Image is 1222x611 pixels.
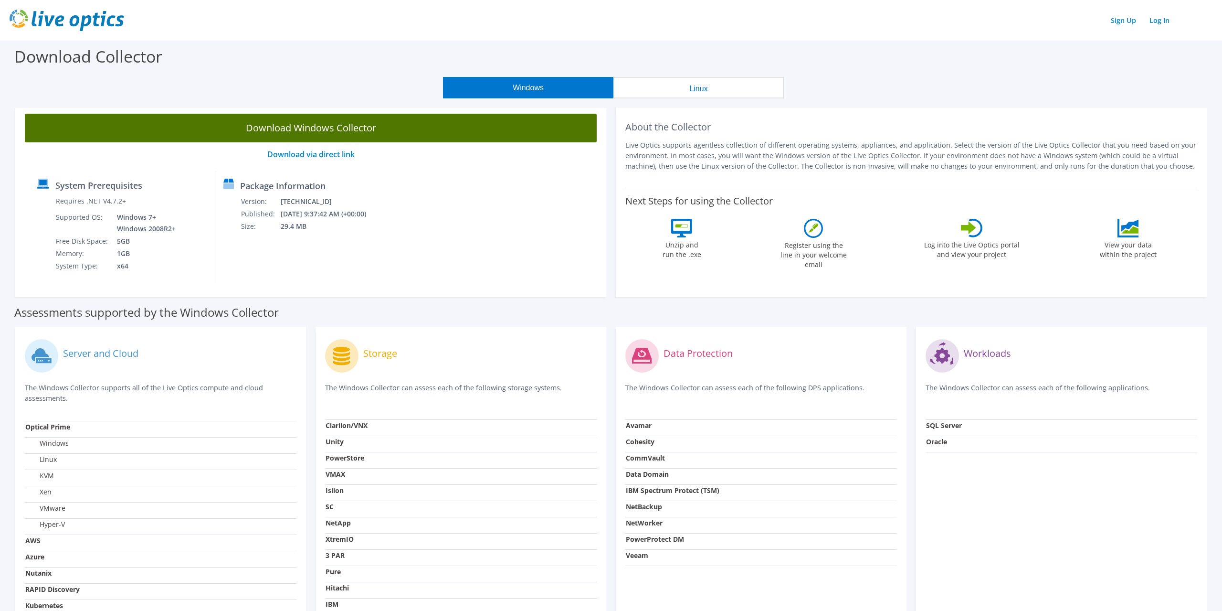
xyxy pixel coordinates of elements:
[55,235,110,247] td: Free Disk Space:
[25,552,44,561] strong: Azure
[664,349,733,358] label: Data Protection
[626,453,665,462] strong: CommVault
[613,77,784,98] button: Linux
[625,195,773,207] label: Next Steps for using the Collector
[280,208,379,220] td: [DATE] 9:37:42 AM (+00:00)
[25,585,80,594] strong: RAPID Discovery
[25,520,65,529] label: Hyper-V
[10,10,124,31] img: live_optics_svg.svg
[626,518,663,527] strong: NetWorker
[326,470,345,479] strong: VMAX
[326,437,344,446] strong: Unity
[241,220,280,233] td: Size:
[625,383,897,402] p: The Windows Collector can assess each of the following DPS applications.
[625,121,1197,133] h2: About the Collector
[25,601,63,610] strong: Kubernetes
[55,211,110,235] td: Supported OS:
[326,421,368,430] strong: Clariion/VNX
[926,421,962,430] strong: SQL Server
[25,504,65,513] label: VMware
[25,568,52,578] strong: Nutanix
[443,77,613,98] button: Windows
[778,238,850,269] label: Register using the line in your welcome email
[626,502,662,511] strong: NetBackup
[55,181,142,190] label: System Prerequisites
[626,486,719,495] strong: IBM Spectrum Protect (TSM)
[626,470,669,479] strong: Data Domain
[14,308,279,317] label: Assessments supported by the Windows Collector
[326,518,351,527] strong: NetApp
[280,195,379,208] td: [TECHNICAL_ID]
[626,535,684,544] strong: PowerProtect DM
[280,220,379,233] td: 29.4 MB
[25,114,597,142] a: Download Windows Collector
[1145,13,1174,27] a: Log In
[326,567,341,576] strong: Pure
[25,536,41,545] strong: AWS
[626,437,654,446] strong: Cohesity
[25,439,69,448] label: Windows
[326,551,345,560] strong: 3 PAR
[240,181,326,191] label: Package Information
[25,487,52,497] label: Xen
[25,471,54,481] label: KVM
[660,237,704,259] label: Unzip and run the .exe
[626,551,648,560] strong: Veeam
[241,208,280,220] td: Published:
[625,140,1197,172] p: Live Optics supports agentless collection of different operating systems, appliances, and applica...
[267,149,355,160] a: Download via direct link
[325,383,597,402] p: The Windows Collector can assess each of the following storage systems.
[110,211,178,235] td: Windows 7+ Windows 2008R2+
[55,247,110,260] td: Memory:
[326,453,364,462] strong: PowerStore
[1094,237,1163,259] label: View your data within the project
[626,421,652,430] strong: Avamar
[924,237,1020,259] label: Log into the Live Optics portal and view your project
[110,260,178,272] td: x64
[110,247,178,260] td: 1GB
[326,583,349,592] strong: Hitachi
[25,383,296,404] p: The Windows Collector supports all of the Live Optics compute and cloud assessments.
[25,422,70,431] strong: Optical Prime
[926,437,947,446] strong: Oracle
[56,196,126,206] label: Requires .NET V4.7.2+
[326,535,354,544] strong: XtremIO
[326,600,338,609] strong: IBM
[25,455,57,464] label: Linux
[964,349,1011,358] label: Workloads
[363,349,397,358] label: Storage
[55,260,110,272] td: System Type:
[110,235,178,247] td: 5GB
[326,486,344,495] strong: Isilon
[926,383,1197,402] p: The Windows Collector can assess each of the following applications.
[14,45,162,67] label: Download Collector
[1106,13,1141,27] a: Sign Up
[63,349,138,358] label: Server and Cloud
[326,502,334,511] strong: SC
[241,195,280,208] td: Version:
